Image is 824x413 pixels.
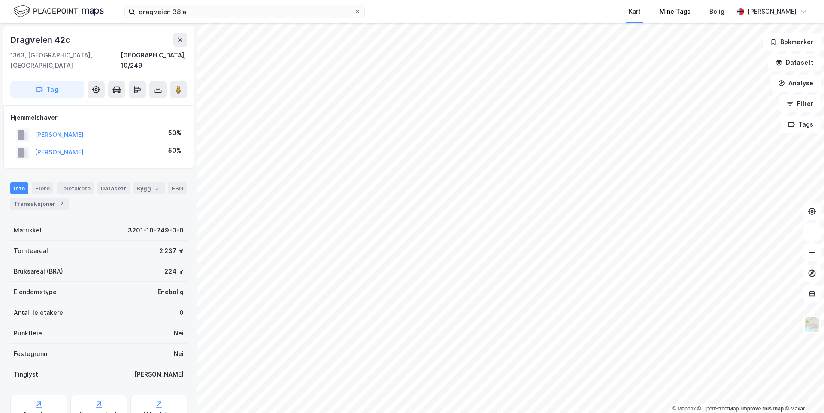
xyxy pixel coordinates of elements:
[57,182,94,194] div: Leietakere
[168,145,182,156] div: 50%
[14,246,48,256] div: Tomteareal
[781,116,821,133] button: Tags
[741,406,784,412] a: Improve this map
[763,33,821,51] button: Bokmerker
[128,225,184,235] div: 3201-10-249-0-0
[174,349,184,359] div: Nei
[748,6,797,17] div: [PERSON_NAME]
[10,198,69,210] div: Transaksjoner
[174,328,184,338] div: Nei
[153,184,161,193] div: 3
[14,225,42,235] div: Matrikkel
[164,266,184,277] div: 224 ㎡
[168,182,187,194] div: ESG
[11,112,187,123] div: Hjemmelshaver
[781,372,824,413] iframe: Chat Widget
[709,6,724,17] div: Bolig
[134,369,184,380] div: [PERSON_NAME]
[168,128,182,138] div: 50%
[179,307,184,318] div: 0
[97,182,130,194] div: Datasett
[629,6,641,17] div: Kart
[771,75,821,92] button: Analyse
[158,287,184,297] div: Enebolig
[10,50,121,71] div: 1363, [GEOGRAPHIC_DATA], [GEOGRAPHIC_DATA]
[14,349,47,359] div: Festegrunn
[14,328,42,338] div: Punktleie
[672,406,696,412] a: Mapbox
[10,81,84,98] button: Tag
[135,5,354,18] input: Søk på adresse, matrikkel, gårdeiere, leietakere eller personer
[32,182,53,194] div: Eiere
[14,4,104,19] img: logo.f888ab2527a4732fd821a326f86c7f29.svg
[804,317,820,333] img: Z
[159,246,184,256] div: 2 237 ㎡
[14,307,63,318] div: Antall leietakere
[14,266,63,277] div: Bruksareal (BRA)
[57,199,66,208] div: 2
[779,95,821,112] button: Filter
[768,54,821,71] button: Datasett
[121,50,187,71] div: [GEOGRAPHIC_DATA], 10/249
[133,182,165,194] div: Bygg
[10,182,28,194] div: Info
[781,372,824,413] div: Kontrollprogram for chat
[697,406,739,412] a: OpenStreetMap
[14,287,57,297] div: Eiendomstype
[660,6,691,17] div: Mine Tags
[10,33,72,47] div: Dragveien 42c
[14,369,38,380] div: Tinglyst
